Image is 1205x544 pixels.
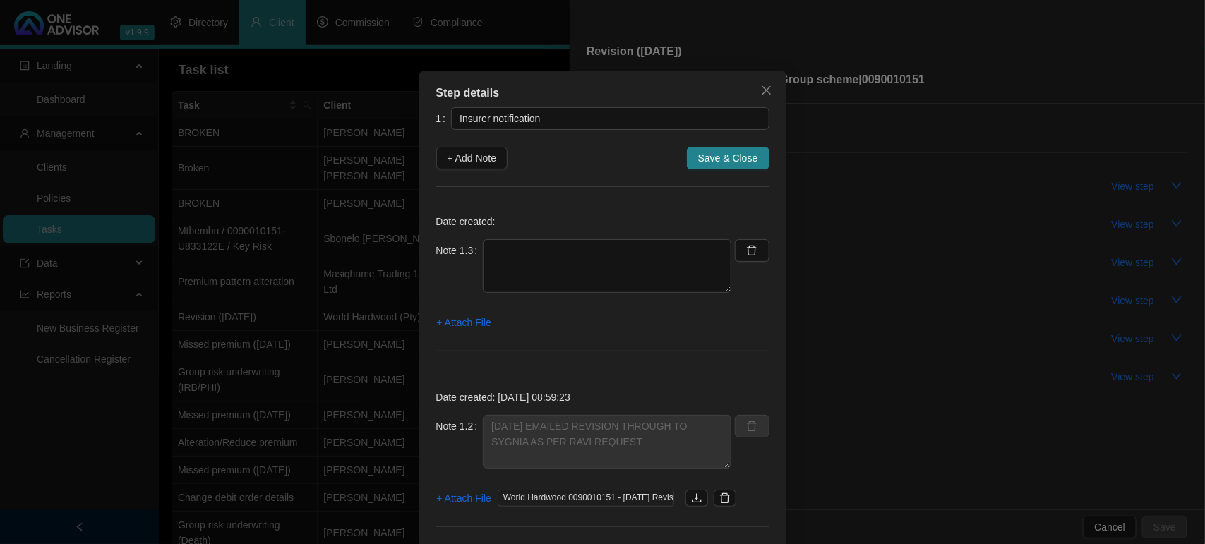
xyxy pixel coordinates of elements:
[436,239,484,262] label: Note 1.3
[691,492,702,504] span: download
[436,214,769,229] p: Date created:
[436,147,508,169] button: + Add Note
[761,85,772,96] span: close
[755,79,778,102] button: Close
[448,150,497,166] span: + Add Note
[698,150,758,166] span: Save & Close
[437,490,491,506] span: + Attach File
[436,415,484,437] label: Note 1.2
[436,107,452,130] label: 1
[719,492,731,504] span: delete
[436,389,769,405] p: Date created: [DATE] 08:59:23
[498,490,674,507] span: World Hardwood 0090010151 - [DATE] Revision Letter.msg
[436,487,492,509] button: + Attach File
[437,315,491,330] span: + Attach File
[687,147,769,169] button: Save & Close
[483,415,731,469] textarea: [DATE] EMAILED REVISION THROUGH TO SYGNIA AS PER RAVI REQUEST
[436,311,492,334] button: + Attach File
[746,245,757,256] span: delete
[436,85,769,102] div: Step details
